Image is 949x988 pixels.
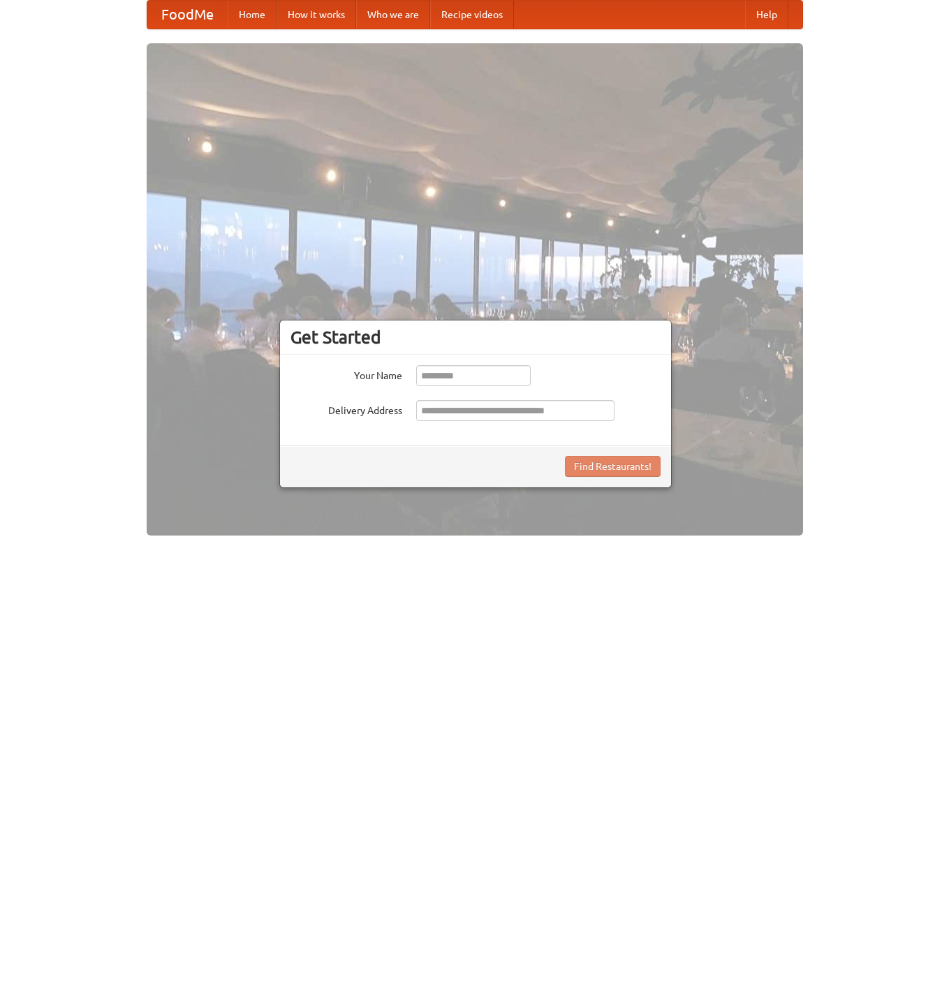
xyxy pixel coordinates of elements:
[430,1,514,29] a: Recipe videos
[277,1,356,29] a: How it works
[147,1,228,29] a: FoodMe
[290,327,661,348] h3: Get Started
[228,1,277,29] a: Home
[745,1,788,29] a: Help
[356,1,430,29] a: Who we are
[290,365,402,383] label: Your Name
[290,400,402,418] label: Delivery Address
[565,456,661,477] button: Find Restaurants!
